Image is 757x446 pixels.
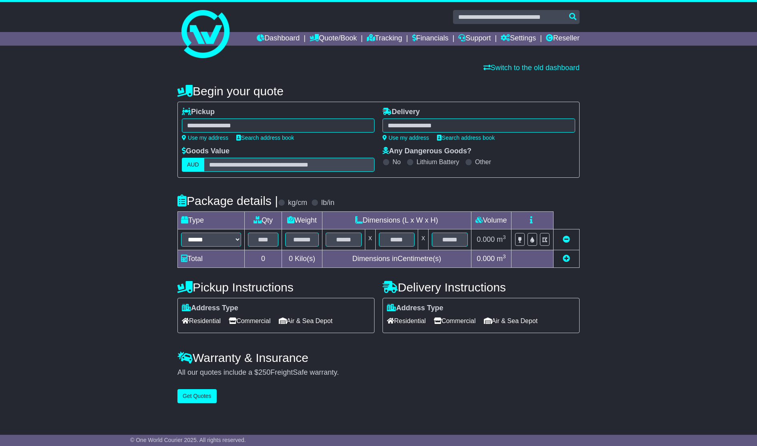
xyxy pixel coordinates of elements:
td: Qty [245,212,282,229]
span: m [497,235,506,243]
span: Air & Sea Depot [279,315,333,327]
a: Quote/Book [310,32,357,46]
h4: Delivery Instructions [383,281,580,294]
h4: Warranty & Insurance [177,351,580,364]
td: x [418,229,429,250]
div: All our quotes include a $ FreightSafe warranty. [177,368,580,377]
span: Commercial [229,315,270,327]
label: No [393,158,401,166]
span: 0.000 [477,235,495,243]
a: Use my address [182,135,228,141]
h4: Pickup Instructions [177,281,374,294]
label: kg/cm [288,199,307,207]
a: Financials [412,32,449,46]
span: Air & Sea Depot [484,315,538,327]
a: Support [458,32,491,46]
a: Add new item [563,255,570,263]
a: Tracking [367,32,402,46]
label: Goods Value [182,147,230,156]
a: Search address book [437,135,495,141]
td: Type [178,212,245,229]
td: x [365,229,375,250]
span: 0.000 [477,255,495,263]
td: Dimensions (L x W x H) [322,212,471,229]
span: 0 [289,255,293,263]
span: Residential [387,315,426,327]
h4: Begin your quote [177,84,580,98]
td: Kilo(s) [282,250,322,268]
label: Delivery [383,108,420,117]
span: m [497,255,506,263]
td: Weight [282,212,322,229]
a: Switch to the old dashboard [483,64,580,72]
label: Address Type [182,304,238,313]
span: Residential [182,315,221,327]
a: Dashboard [257,32,300,46]
h4: Package details | [177,194,278,207]
label: Pickup [182,108,215,117]
a: Settings [501,32,536,46]
span: Commercial [434,315,475,327]
sup: 3 [503,253,506,259]
td: Total [178,250,245,268]
a: Reseller [546,32,580,46]
button: Get Quotes [177,389,217,403]
span: 250 [258,368,270,376]
label: Lithium Battery [417,158,459,166]
sup: 3 [503,234,506,240]
label: AUD [182,158,204,172]
label: lb/in [321,199,334,207]
a: Use my address [383,135,429,141]
label: Other [475,158,491,166]
td: Volume [471,212,511,229]
a: Search address book [236,135,294,141]
label: Any Dangerous Goods? [383,147,471,156]
span: © One World Courier 2025. All rights reserved. [130,437,246,443]
a: Remove this item [563,235,570,243]
td: Dimensions in Centimetre(s) [322,250,471,268]
td: 0 [245,250,282,268]
label: Address Type [387,304,443,313]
